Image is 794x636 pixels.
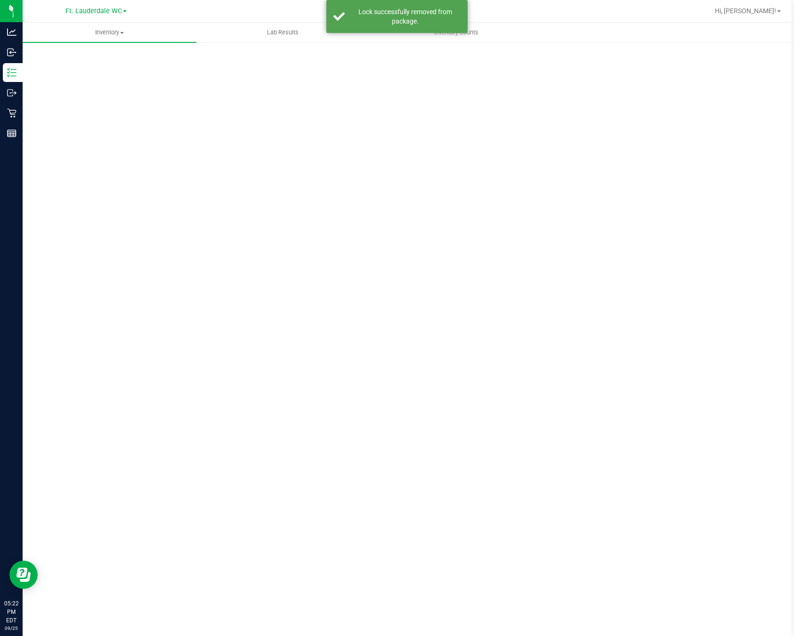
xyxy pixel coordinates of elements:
[7,68,16,77] inline-svg: Inventory
[7,108,16,118] inline-svg: Retail
[65,7,122,15] span: Ft. Lauderdale WC
[350,7,461,26] div: Lock successfully removed from package.
[715,7,776,15] span: Hi, [PERSON_NAME]!
[9,561,38,589] iframe: Resource center
[254,28,311,37] span: Lab Results
[196,23,370,42] a: Lab Results
[7,27,16,37] inline-svg: Analytics
[23,28,196,37] span: Inventory
[4,599,18,625] p: 05:22 PM EDT
[7,48,16,57] inline-svg: Inbound
[23,23,196,42] a: Inventory
[7,129,16,138] inline-svg: Reports
[7,88,16,98] inline-svg: Outbound
[4,625,18,632] p: 09/25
